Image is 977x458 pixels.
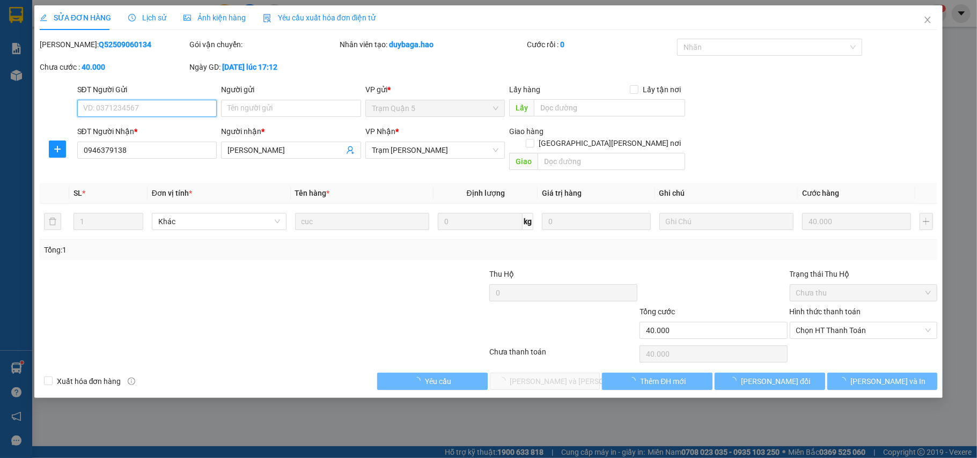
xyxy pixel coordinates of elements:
[790,268,938,280] div: Trạng thái Thu Hộ
[655,183,798,204] th: Ghi chú
[77,125,217,137] div: SĐT Người Nhận
[850,375,925,387] span: [PERSON_NAME] và In
[488,346,638,365] div: Chưa thanh toán
[365,84,505,95] div: VP gửi
[509,99,534,116] span: Lấy
[295,213,430,230] input: VD: Bàn, Ghế
[74,189,82,197] span: SL
[189,39,337,50] div: Gói vận chuyển:
[741,375,810,387] span: [PERSON_NAME] đổi
[534,99,685,116] input: Dọc đường
[158,213,280,230] span: Khác
[509,85,540,94] span: Lấy hàng
[340,39,525,50] div: Nhân viên tạo:
[538,153,685,170] input: Dọc đường
[790,307,861,316] label: Hình thức thanh toán
[802,213,910,230] input: 0
[365,127,395,136] span: VP Nhận
[389,40,434,49] b: duybaga.hao
[602,373,712,390] button: Thêm ĐH mới
[729,377,741,385] span: loading
[128,378,135,385] span: info-circle
[183,13,246,22] span: Ảnh kiện hàng
[189,61,337,73] div: Ngày GD:
[100,40,449,53] li: Hotline: 02839552959
[628,377,640,385] span: loading
[542,189,582,197] span: Giá trị hàng
[534,137,685,149] span: [GEOGRAPHIC_DATA][PERSON_NAME] nơi
[49,141,66,158] button: plus
[152,189,192,197] span: Đơn vị tính
[183,14,191,21] span: picture
[413,377,425,385] span: loading
[796,322,931,338] span: Chọn HT Thanh Toán
[640,375,686,387] span: Thêm ĐH mới
[40,39,188,50] div: [PERSON_NAME]:
[796,285,931,301] span: Chưa thu
[377,373,488,390] button: Yêu cầu
[425,375,451,387] span: Yêu cầu
[839,377,850,385] span: loading
[53,375,126,387] span: Xuất hóa đơn hàng
[221,125,361,137] div: Người nhận
[100,26,449,40] li: 26 Phó Cơ Điều, Phường 12
[13,13,67,67] img: logo.jpg
[509,153,538,170] span: Giao
[221,84,361,95] div: Người gửi
[560,40,564,49] b: 0
[638,84,685,95] span: Lấy tận nơi
[490,373,600,390] button: [PERSON_NAME] và [PERSON_NAME] hàng
[827,373,938,390] button: [PERSON_NAME] và In
[920,213,934,230] button: plus
[40,14,47,21] span: edit
[467,189,505,197] span: Định lượng
[222,63,277,71] b: [DATE] lúc 17:12
[523,213,533,230] span: kg
[802,189,839,197] span: Cước hàng
[295,189,330,197] span: Tên hàng
[923,16,932,24] span: close
[44,213,61,230] button: delete
[913,5,943,35] button: Close
[372,142,499,158] span: Trạm Tắc Vân
[715,373,825,390] button: [PERSON_NAME] đổi
[77,84,217,95] div: SĐT Người Gửi
[128,14,136,21] span: clock-circle
[542,213,650,230] input: 0
[99,40,151,49] b: Q52509060134
[40,61,188,73] div: Chưa cước :
[49,145,65,153] span: plus
[128,13,166,22] span: Lịch sử
[346,146,355,154] span: user-add
[640,307,675,316] span: Tổng cước
[263,14,271,23] img: icon
[489,270,514,278] span: Thu Hộ
[82,63,105,71] b: 40.000
[509,127,543,136] span: Giao hàng
[527,39,675,50] div: Cước rồi :
[40,13,111,22] span: SỬA ĐƠN HÀNG
[659,213,794,230] input: Ghi Chú
[263,13,376,22] span: Yêu cầu xuất hóa đơn điện tử
[13,78,202,95] b: GỬI : Trạm [PERSON_NAME]
[44,244,378,256] div: Tổng: 1
[372,100,499,116] span: Trạm Quận 5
